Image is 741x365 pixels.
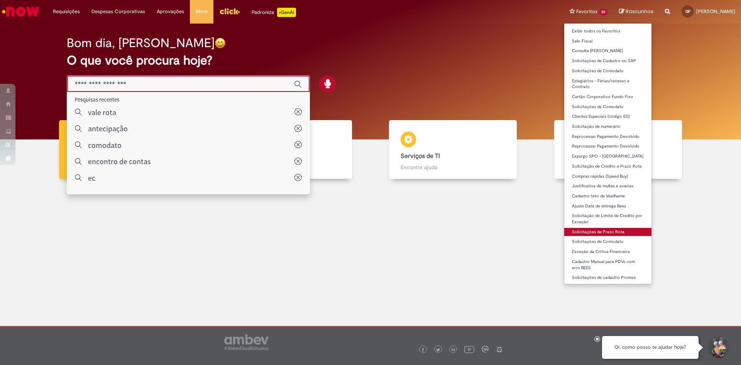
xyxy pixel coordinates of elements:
[564,142,651,151] a: Reprocessar Pagamento Devolvido
[564,57,651,65] a: Solicitações de Cadastro no SAP
[67,36,215,50] h2: Bom dia, [PERSON_NAME]
[252,8,296,17] div: Padroniza
[224,334,269,350] img: logo_footer_ambev_rotulo_gray.png
[685,9,690,14] span: GP
[67,54,675,67] h2: O que você procura hoje?
[564,132,651,141] a: Reprocessar Pagamento Devolvido
[564,172,651,181] a: Compras rápidas (Speed Buy)
[157,8,184,15] span: Aprovações
[564,258,651,272] a: Cadastro Manual para PDVs com erro BEES
[619,8,653,15] a: Rascunhos
[401,163,505,171] p: Encontre ajuda
[599,9,607,15] span: 23
[219,5,240,17] img: click_logo_yellow_360x200.png
[401,152,440,160] b: Serviços de TI
[564,192,651,200] a: Cadastro teto de Vasilhame
[464,344,474,354] img: logo_footer_youtube.png
[436,348,440,352] img: logo_footer_twitter.png
[576,8,597,15] span: Favoritos
[564,273,651,282] a: Solicitações de cadastro Promax
[564,23,652,284] ul: Favoritos
[564,37,651,46] a: Selo Fiscal
[564,122,651,131] a: Solicitação de numerário
[564,212,651,226] a: Solicitação de Limite de Credito por Exceção
[602,336,699,359] div: Oi, como posso te ajudar hoje?
[564,77,651,91] a: Estagiários - Férias/recesso e Contrato
[626,8,653,15] span: Rascunhos
[706,336,729,359] button: Iniciar Conversa de Suporte
[564,47,651,55] a: Consulta [PERSON_NAME]
[196,8,208,15] span: More
[536,120,701,179] a: Base de Conhecimento Consulte e aprenda
[452,348,455,352] img: logo_footer_linkedin.png
[277,8,296,17] p: +GenAi
[696,8,735,15] span: [PERSON_NAME]
[41,120,206,179] a: Tirar dúvidas Tirar dúvidas com Lupi Assist e Gen Ai
[564,238,651,246] a: Solicitações de Comodato
[564,152,651,161] a: Expurgo SPO - [GEOGRAPHIC_DATA]
[564,162,651,171] a: Solicitação de Crédito e Prazo Rota
[1,4,41,19] img: ServiceNow
[564,103,651,111] a: Solicitações de Comodato
[53,8,80,15] span: Requisições
[564,202,651,211] a: Ajuste Data de entrega Bees
[564,182,651,190] a: Justificativa de multas e avarias
[91,8,145,15] span: Despesas Corporativas
[564,67,651,75] a: Solicitações de Comodato
[496,346,503,353] img: logo_footer_naosei.png
[564,112,651,121] a: Clientes Especiais (código EG)
[482,346,489,353] img: logo_footer_workplace.png
[370,120,536,179] a: Serviços de TI Encontre ajuda
[215,37,226,49] img: happy-face.png
[564,27,651,36] a: Exibir todos os Favoritos
[564,248,651,256] a: Exceção da Crítica Financeira
[421,348,425,352] img: logo_footer_facebook.png
[564,93,651,101] a: Cartão Corporativo Fundo Fixo
[564,228,651,236] a: Solicitações de Prazo Rota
